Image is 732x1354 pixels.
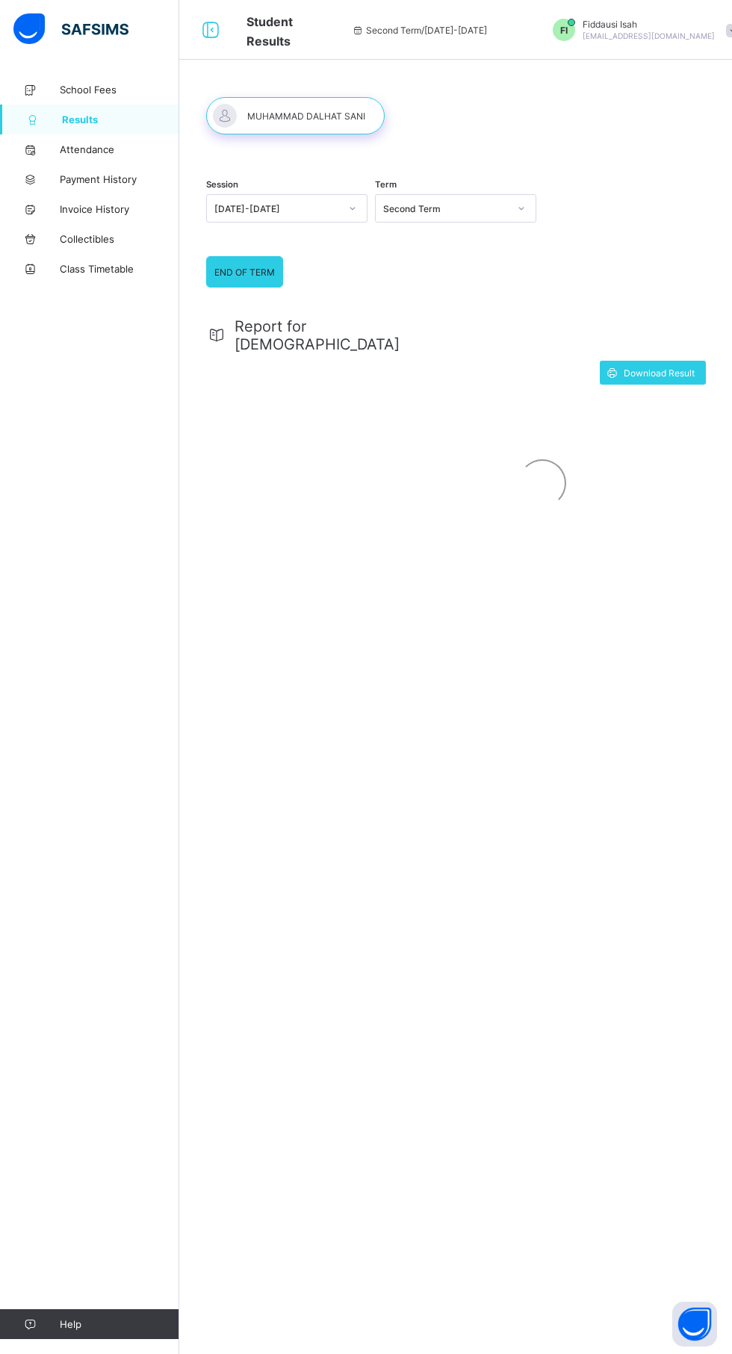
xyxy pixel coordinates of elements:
span: [EMAIL_ADDRESS][DOMAIN_NAME] [583,31,715,40]
span: Term [375,179,397,190]
span: Help [60,1318,179,1330]
span: session/term information [351,25,487,36]
span: Payment History [60,173,179,185]
span: School Fees [60,84,179,96]
span: Download Result [624,367,695,379]
span: Invoice History [60,203,179,215]
span: FI [560,25,568,36]
div: [DATE]-[DATE] [214,203,340,214]
span: Fiddausi Isah [583,19,715,30]
button: Open asap [672,1302,717,1347]
img: safsims [13,13,128,45]
div: Second Term [383,203,509,214]
span: Collectibles [60,233,179,245]
span: Session [206,179,238,190]
span: Student Results [246,14,293,49]
span: END OF TERM [214,267,275,278]
span: Attendance [60,143,179,155]
span: Report for [DEMOGRAPHIC_DATA] [235,317,400,353]
span: Results [62,114,179,125]
span: Class Timetable [60,263,179,275]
